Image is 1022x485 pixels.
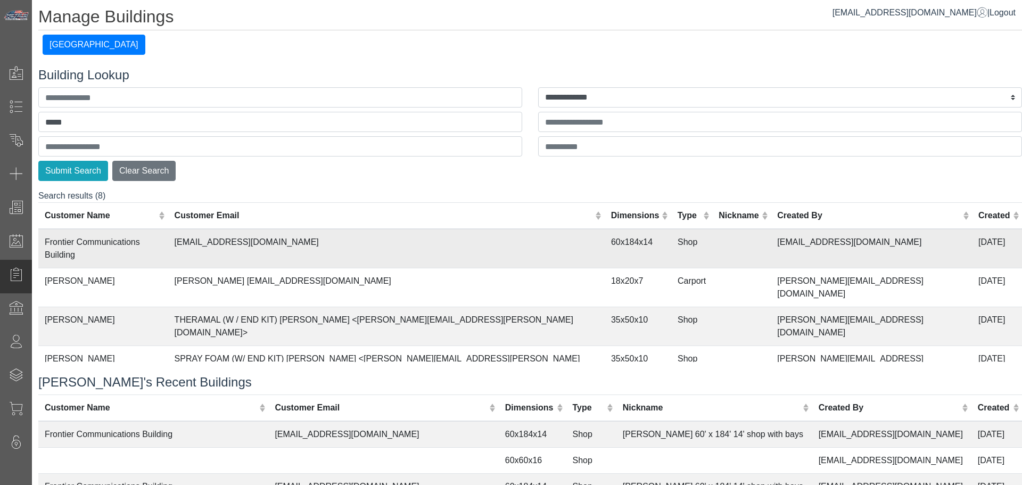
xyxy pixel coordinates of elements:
td: SPRAY FOAM (W/ END KIT) [PERSON_NAME] <[PERSON_NAME][EMAIL_ADDRESS][PERSON_NAME][DOMAIN_NAME]> [168,346,605,385]
td: [EMAIL_ADDRESS][DOMAIN_NAME] [812,421,971,448]
td: [PERSON_NAME] 60' x 184' 14' shop with bays [616,421,812,448]
td: 60x60x16 [499,447,566,473]
a: [EMAIL_ADDRESS][DOMAIN_NAME] [833,8,987,17]
div: Search results (8) [38,190,1022,362]
div: Customer Name [45,401,257,414]
a: [GEOGRAPHIC_DATA] [43,40,145,49]
td: 35x50x10 [605,346,671,385]
td: [EMAIL_ADDRESS][DOMAIN_NAME] [268,421,498,448]
div: Customer Email [175,209,593,222]
td: [DATE] [972,229,1022,268]
div: Type [678,209,700,222]
td: [EMAIL_ADDRESS][DOMAIN_NAME] [771,229,972,268]
button: Submit Search [38,161,108,181]
td: [PERSON_NAME][EMAIL_ADDRESS][DOMAIN_NAME] [771,346,972,385]
div: | [833,6,1016,19]
td: [DATE] [972,307,1022,346]
td: Carport [671,268,712,307]
td: [PERSON_NAME] [38,268,168,307]
td: Shop [671,307,712,346]
td: 60x184x14 [605,229,671,268]
td: [PERSON_NAME][EMAIL_ADDRESS][DOMAIN_NAME] [771,307,972,346]
button: [GEOGRAPHIC_DATA] [43,35,145,55]
div: Nickname [719,209,759,222]
td: [DATE] [971,421,1022,448]
td: Frontier Communications Building [38,229,168,268]
span: Logout [990,8,1016,17]
td: THERAMAL (W / END KIT) [PERSON_NAME] <[PERSON_NAME][EMAIL_ADDRESS][PERSON_NAME][DOMAIN_NAME]> [168,307,605,346]
td: [PERSON_NAME][EMAIL_ADDRESS][DOMAIN_NAME] [771,268,972,307]
div: Created [978,209,1010,222]
td: [DATE] [971,447,1022,473]
td: Frontier Communications Building [38,421,268,448]
td: Shop [671,229,712,268]
div: Created By [819,401,960,414]
td: Shop [671,346,712,385]
div: Dimensions [611,209,660,222]
div: Created [978,401,1010,414]
td: 18x20x7 [605,268,671,307]
button: Clear Search [112,161,176,181]
div: Customer Name [45,209,156,222]
td: [PERSON_NAME] [38,346,168,385]
div: Type [573,401,605,414]
div: Dimensions [505,401,554,414]
h4: Building Lookup [38,68,1022,83]
h4: [PERSON_NAME]'s Recent Buildings [38,375,1022,390]
div: Nickname [623,401,801,414]
h1: Manage Buildings [38,6,1022,30]
td: 35x50x10 [605,307,671,346]
div: Created By [777,209,960,222]
td: Shop [566,447,616,473]
td: [PERSON_NAME] [38,307,168,346]
td: [EMAIL_ADDRESS][DOMAIN_NAME] [812,447,971,473]
td: [DATE] [972,346,1022,385]
div: Customer Email [275,401,487,414]
td: [DATE] [972,268,1022,307]
td: 60x184x14 [499,421,566,448]
td: Shop [566,421,616,448]
td: [EMAIL_ADDRESS][DOMAIN_NAME] [168,229,605,268]
td: [PERSON_NAME] [EMAIL_ADDRESS][DOMAIN_NAME] [168,268,605,307]
img: Metals Direct Inc Logo [3,10,30,21]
